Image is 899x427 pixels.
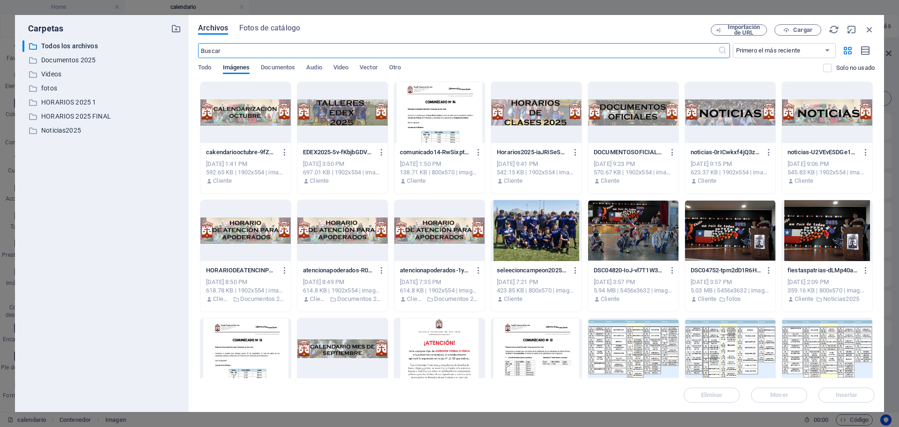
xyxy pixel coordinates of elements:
[691,278,770,286] div: [DATE] 3:57 PM
[594,148,664,157] p: DOCUMENTOSOFICIALES-IEg7p1xbQQm-jvQxrrU_0w.jpg
[206,295,285,303] div: Por: Cliente | Carpeta: Documentos 2025
[497,286,576,295] div: 423.85 KB | 800x570 | image/jpeg
[239,22,300,34] span: Fotos de catálogo
[261,62,295,75] span: Documentos
[303,148,373,157] p: EDEX2025-5v-fKbjbGDVK0Y8eTcmD-w.jpg
[22,125,181,136] div: Noticias2025
[303,286,382,295] div: 614.8 KB | 1902x554 | image/jpeg
[711,24,767,36] button: Importación de URL
[774,24,821,36] button: Cargar
[497,278,576,286] div: [DATE] 7:21 PM
[41,97,164,108] p: HORARIOS 2025 1
[691,148,761,157] p: noticias-0rICwkxf4jQ3zxyuR2CDNA.jpg
[691,160,770,168] div: [DATE] 9:15 PM
[504,177,523,185] p: Cliente
[41,41,164,52] p: Todos los archivos
[497,266,567,275] p: seleecioncampeon2025-k0rr_gNjxA8G9JDPmUrU0w.jpg
[240,295,285,303] p: Documentos 2025
[788,148,858,157] p: noticias-U2VEvESDGe1VvHqnIwTqSw.jpg
[823,295,859,303] p: Noticias2025
[303,278,382,286] div: [DATE] 8:49 PM
[788,278,867,286] div: [DATE] 2:09 PM
[836,64,875,72] p: Solo muestra los archivos que no están usándose en el sitio web. Los archivos añadidos durante es...
[206,160,285,168] div: [DATE] 1:41 PM
[400,266,470,275] p: atencionapoderados-1y73f0as26cMhD6K7g1jKA.jpg
[601,177,619,185] p: Cliente
[400,160,479,168] div: [DATE] 1:50 PM
[303,266,373,275] p: atencionapoderados-R03dqKeYZOdDyvb_mpTkDQ.jpg
[400,148,470,157] p: comunicado14-RwSixptsZG7pr4qQ-qZEVA.jpg
[360,62,378,75] span: Vector
[864,24,875,35] i: Cerrar
[691,168,770,177] div: 623.37 KB | 1902x554 | image/jpeg
[497,160,576,168] div: [DATE] 9:41 PM
[594,168,673,177] div: 570.67 KB | 1902x554 | image/jpeg
[504,295,523,303] p: Cliente
[594,278,673,286] div: [DATE] 3:57 PM
[434,295,479,303] p: Documentos 2025
[22,22,63,35] p: Carpetas
[22,54,181,66] div: Documentos 2025
[795,295,813,303] p: Cliente
[795,177,813,185] p: Cliente
[198,62,211,75] span: Todo
[306,62,322,75] span: Audio
[337,295,382,303] p: Documentos 2025
[725,24,763,36] span: Importación de URL
[41,69,164,80] p: Videos
[303,160,382,168] div: [DATE] 3:50 PM
[206,286,285,295] div: 618.78 KB | 1902x554 | image/jpeg
[400,278,479,286] div: [DATE] 7:35 PM
[213,177,232,185] p: Cliente
[400,168,479,177] div: 138.71 KB | 800x570 | image/jpeg
[698,177,716,185] p: Cliente
[829,24,839,35] i: Volver a cargar
[497,168,576,177] div: 542.15 KB | 1902x554 | image/jpeg
[171,23,181,34] i: Crear carpeta
[4,4,66,12] a: Skip to main content
[22,68,181,80] div: Videos
[400,286,479,295] div: 614.8 KB | 1902x554 | image/jpeg
[407,177,426,185] p: Cliente
[41,111,164,122] p: HORARIOS 2025 FINAL
[407,295,424,303] p: Cliente
[206,278,285,286] div: [DATE] 8:50 PM
[22,82,181,94] div: fotos
[206,266,276,275] p: HORARIODEATENCINPARAAPODERADOS-vSHZbno6nVMgCCUD_gyYRQ.jpg
[793,27,812,33] span: Cargar
[788,295,867,303] div: Por: Cliente | Carpeta: Noticias2025
[198,22,228,34] span: Archivos
[206,168,285,177] div: 592.65 KB | 1902x554 | image/jpeg
[497,148,567,157] p: Horarios2025-iaJRiSeS_3086bs6gfjAjQ.jpg
[198,43,717,58] input: Buscar
[206,148,276,157] p: cakendariooctubre-9fZuRsJ9kp5_uS19u9LGbw.jpg
[389,62,401,75] span: Otro
[22,111,181,122] div: HORARIOS 2025 FINAL
[594,160,673,168] div: [DATE] 9:23 PM
[213,295,230,303] p: Cliente
[303,168,382,177] div: 697.01 KB | 1902x554 | image/jpeg
[698,295,716,303] p: Cliente
[400,295,479,303] div: Por: Cliente | Carpeta: Documentos 2025
[22,97,181,108] div: HORARIOS 2025 1
[223,62,250,75] span: Imágenes
[594,266,664,275] p: DSC04820-IoJ-vl7T1W3GVBYm850KlQ.JPG
[691,266,761,275] p: DSC04752-tpm2dD1R6HUL2SJQcz2Ngg.JPG
[788,168,867,177] div: 545.83 KB | 1902x554 | image/jpeg
[310,295,327,303] p: Cliente
[41,83,164,94] p: fotos
[601,295,619,303] p: Cliente
[788,266,858,275] p: fiestaspatrias-dLMp40arYW9rPElGWXS3Fw.jpg
[594,286,673,295] div: 5.94 MB | 5456x3632 | image/jpeg
[310,177,329,185] p: Cliente
[22,40,24,52] div: ​
[41,55,164,66] p: Documentos 2025
[41,125,164,136] p: Noticias2025
[691,286,770,295] div: 5.03 MB | 5456x3632 | image/jpeg
[333,62,348,75] span: Video
[788,286,867,295] div: 359.16 KB | 800x570 | image/jpeg
[788,160,867,168] div: [DATE] 9:06 PM
[847,24,857,35] i: Minimizar
[726,295,741,303] p: fotos
[303,295,382,303] div: Por: Cliente | Carpeta: Documentos 2025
